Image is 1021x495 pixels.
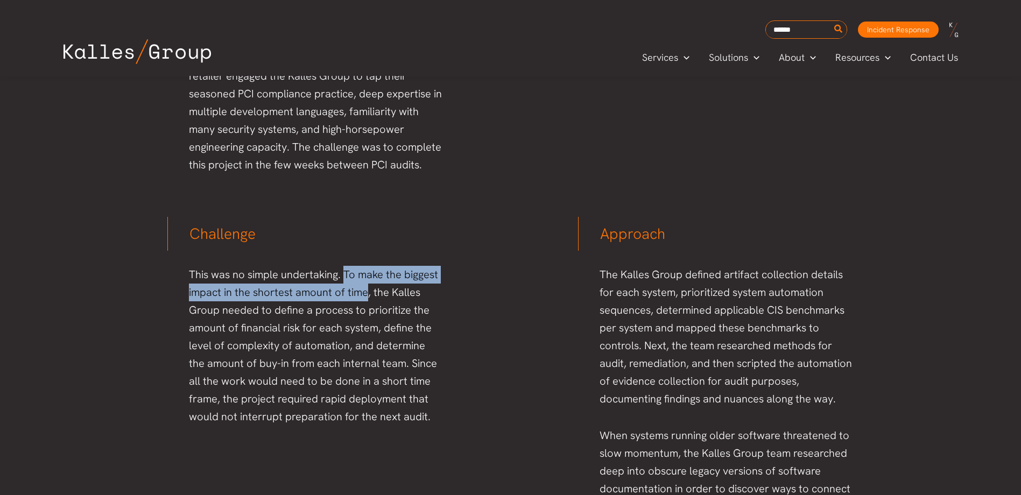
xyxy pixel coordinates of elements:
span: About [779,49,805,66]
span: Menu Toggle [678,49,689,66]
a: ServicesMenu Toggle [632,49,699,66]
p: The Kalles Group defined artifact collection details for each system, prioritized system automati... [600,266,854,408]
span: Contact Us [910,49,958,66]
span: Menu Toggle [805,49,816,66]
span: Solutions [709,49,748,66]
a: AboutMenu Toggle [769,49,826,66]
h3: Approach [578,217,854,244]
a: Contact Us [900,49,969,66]
span: Resources [835,49,879,66]
nav: Primary Site Navigation [632,48,968,66]
h3: Challenge [167,217,443,244]
span: Services [642,49,678,66]
a: SolutionsMenu Toggle [699,49,769,66]
img: Kalles Group [64,39,211,64]
span: Menu Toggle [748,49,759,66]
a: ResourcesMenu Toggle [826,49,900,66]
p: This was no simple undertaking. To make the biggest impact in the shortest amount of time, the Ka... [189,266,443,426]
button: Search [832,21,846,38]
span: Menu Toggle [879,49,891,66]
p: The GRC team had strong project management and SME capabilities but lacked the engineering bandwi... [189,14,443,174]
a: Incident Response [858,22,939,38]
